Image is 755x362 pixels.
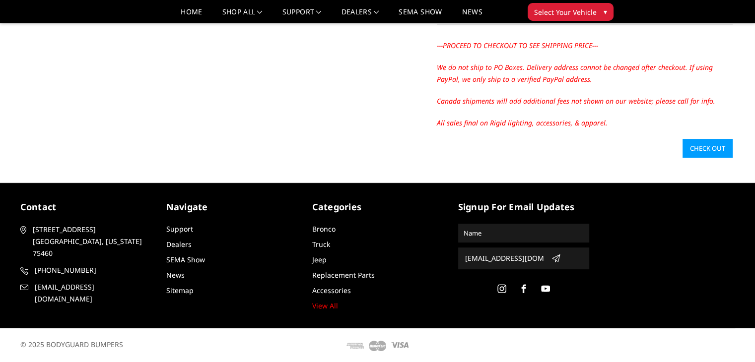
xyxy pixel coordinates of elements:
a: [EMAIL_ADDRESS][DOMAIN_NAME] [20,281,151,305]
span: [STREET_ADDRESS] [GEOGRAPHIC_DATA], [US_STATE] 75460 [33,224,148,259]
a: Home [181,8,202,23]
a: Accessories [312,286,351,295]
button: Select Your Vehicle [528,3,614,21]
a: Support [166,224,193,234]
a: Bronco [312,224,336,234]
a: Dealers [342,8,379,23]
a: View All [312,301,338,310]
a: SEMA Show [399,8,442,23]
p: All sales final on Rigid lighting, accessories, & apparel. [437,117,733,129]
a: [PHONE_NUMBER] [20,264,151,276]
span: [EMAIL_ADDRESS][DOMAIN_NAME] [35,281,150,305]
h5: Navigate [166,200,297,214]
span: © 2025 BODYGUARD BUMPERS [20,340,123,349]
p: ---PROCEED TO CHECKOUT TO SEE SHIPPING PRICE--- [437,40,733,52]
span: Select Your Vehicle [534,7,597,17]
a: Jeep [312,255,327,264]
a: shop all [222,8,263,23]
a: Dealers [166,240,192,249]
a: Check out [683,139,733,158]
a: Support [282,8,322,23]
a: Sitemap [166,286,194,295]
h5: contact [20,200,151,214]
a: News [166,270,185,280]
span: [PHONE_NUMBER] [35,264,150,276]
p: Canada shipments will add additional fees not shown on our website; please call for info. [437,95,733,107]
a: SEMA Show [166,255,205,264]
a: News [462,8,482,23]
input: Name [460,225,588,241]
h5: signup for email updates [458,200,589,214]
h5: Categories [312,200,443,214]
a: Replacement Parts [312,270,375,280]
span: ▾ [604,6,607,17]
a: Truck [312,240,330,249]
p: We do not ship to PO Boxes. Delivery address cannot be changed after checkout. If using PayPal, w... [437,61,733,85]
input: Email [461,250,548,266]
